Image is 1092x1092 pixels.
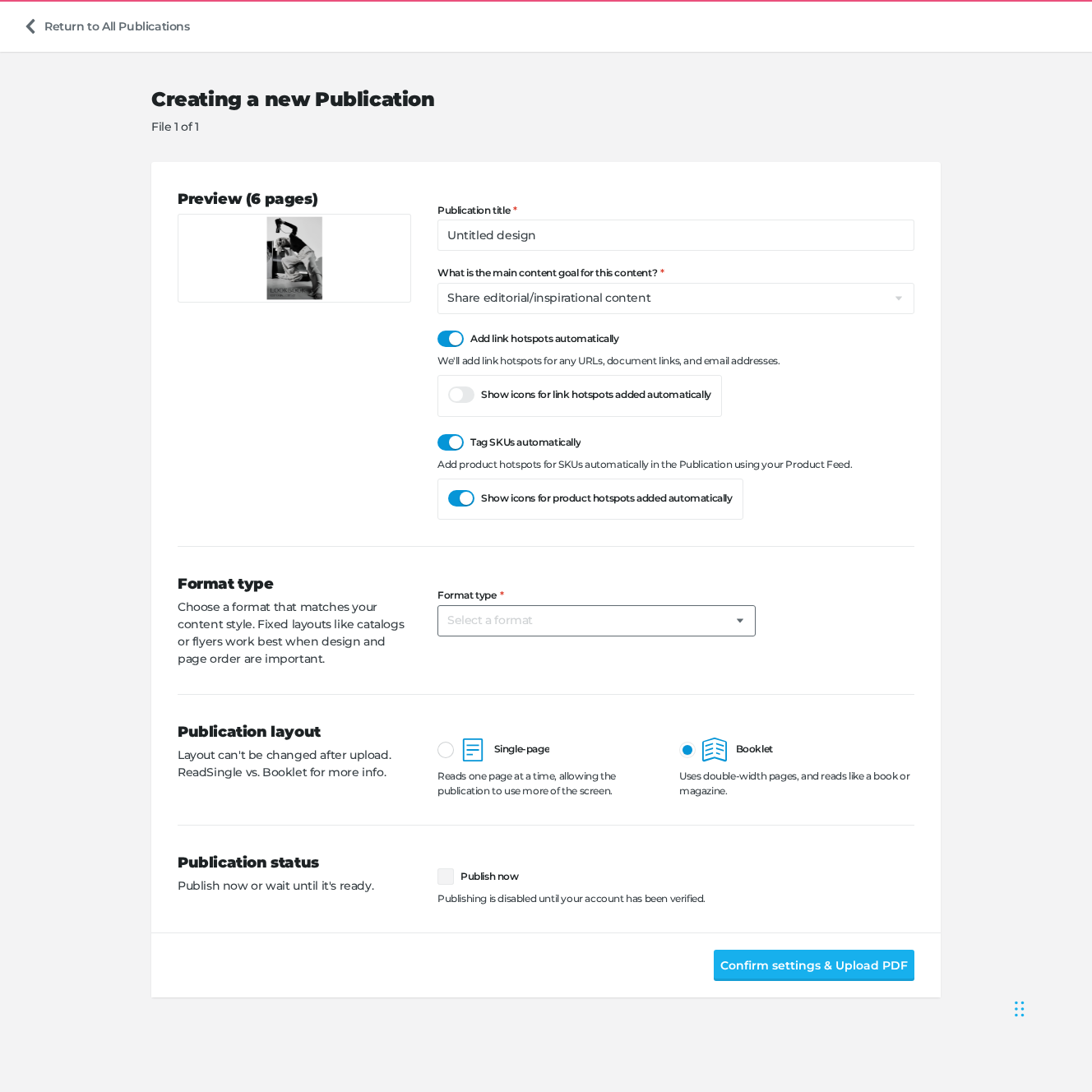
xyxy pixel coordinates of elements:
p: Choose a format that matches your content style. Fixed layouts like catalogs or flyers work best ... [178,599,411,668]
span: Tag SKUs automatically [470,434,581,451]
span: Show icons for link hotspots added automatically [481,386,711,403]
iframe: Chat Widget [1010,968,1092,1047]
span: Confirm settings & Upload PDF [720,956,908,974]
div: We'll add link hotspots for any URLs, document links, and email addresses. [437,354,914,368]
div: Reads one page at a time, allowing the publication to use more of the screen. [437,769,669,798]
span: Show icons for product hotspots added automatically [481,490,733,507]
button: Confirm settings & Upload PDF [714,950,914,981]
h3: Preview (6 pages) [178,188,411,211]
p: Publish now or wait until it's ready. [178,877,411,895]
a: Return to All Publications [16,11,197,42]
div: Drag [1015,984,1025,1034]
h3: Publication status [178,852,411,874]
span: Single-page [460,743,549,755]
p: File 1 of 1 [151,118,914,136]
a: Single vs. Booklet for more info. [206,765,386,780]
h2: Creating a new Publication [151,88,914,112]
div: Add product hotspots for SKUs automatically in the Publication using your Product Feed. [437,457,914,472]
span: Layout can't be changed after upload. Read [178,747,391,780]
h3: Publication layout [178,721,411,743]
img: zSSGczjP1+QAAAABJRU5ErkJggg== [264,215,326,302]
label: What is the main content goal for this content? [437,267,914,279]
span: Add link hotspots automatically [470,331,619,347]
span: Booklet [702,743,773,755]
label: Publication title [437,205,914,216]
div: Publishing is disabled until your account has been verified. [437,891,914,906]
div: Uses double-width pages, and reads like a book or magazine. [679,769,911,798]
h3: Format type [178,573,411,595]
label: Format type [437,590,756,601]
